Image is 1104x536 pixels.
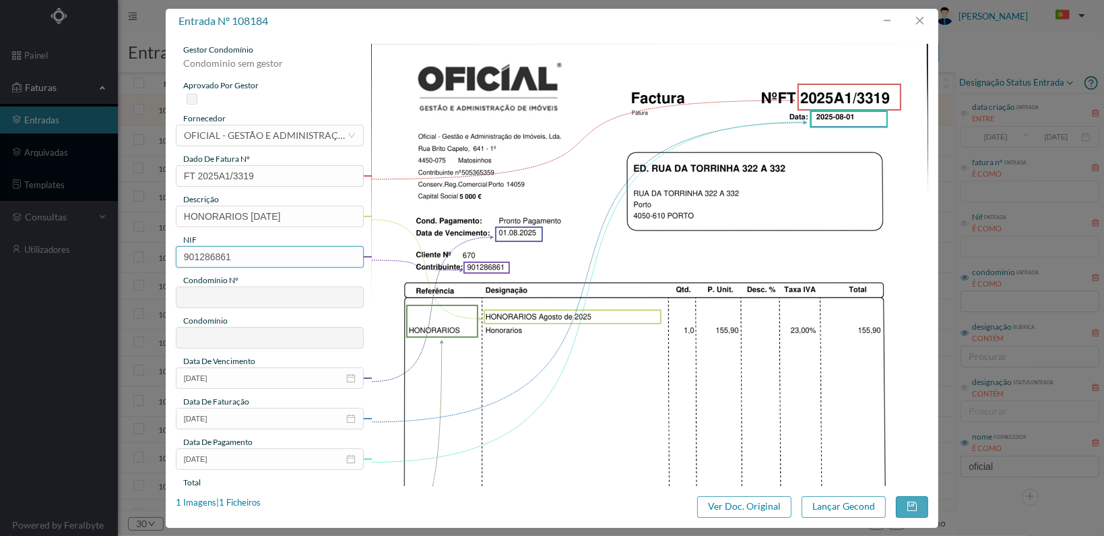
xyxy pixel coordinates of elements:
[183,194,219,204] span: descrição
[183,80,259,90] span: aprovado por gestor
[183,396,249,407] span: data de faturação
[183,275,238,285] span: condomínio nº
[178,14,268,27] span: entrada nº 108184
[348,131,356,140] i: icon: down
[697,496,791,518] button: Ver Doc. Original
[183,154,250,164] span: dado de fatura nº
[183,235,197,245] span: NIF
[1045,5,1091,26] button: PT
[183,113,226,123] span: fornecedor
[183,44,253,55] span: gestor condomínio
[183,437,253,447] span: data de pagamento
[184,125,347,146] div: OFICIAL - GESTÃO E ADMINISTRAÇÃO DE IMÓVEIS LDA
[346,374,356,383] i: icon: calendar
[176,56,364,80] div: Condominio sem gestor
[176,496,261,510] div: 1 Imagens | 1 Ficheiros
[802,496,886,518] button: Lançar Gecond
[183,316,228,326] span: condomínio
[183,356,255,366] span: data de vencimento
[183,477,201,487] span: total
[346,454,356,464] i: icon: calendar
[346,414,356,423] i: icon: calendar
